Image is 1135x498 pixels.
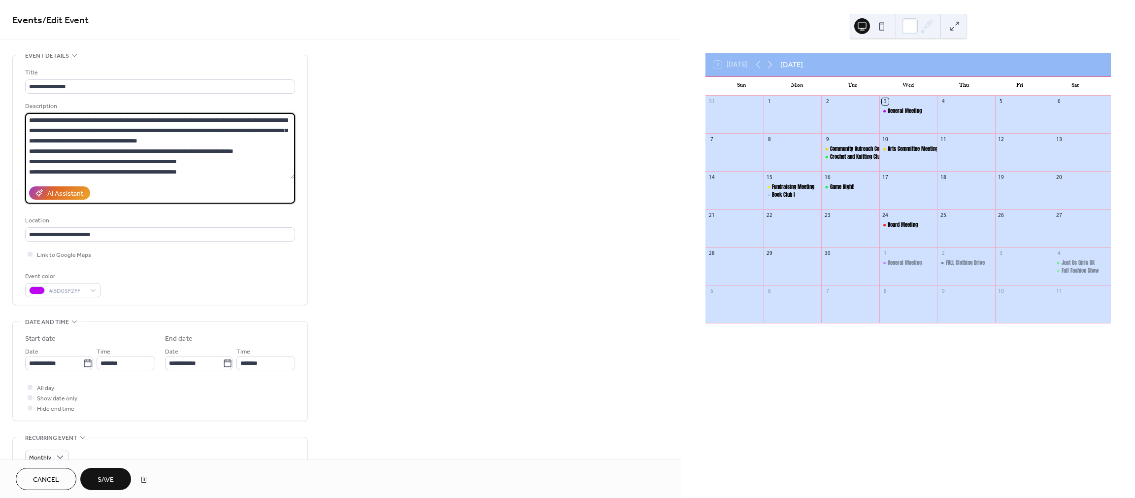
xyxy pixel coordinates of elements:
span: Date [25,347,38,357]
div: Description [25,101,293,111]
div: 2 [940,249,947,256]
div: 4 [940,98,947,105]
span: Recurring event [25,433,77,443]
div: AI Assistant [47,189,83,199]
div: Board Meeting [888,221,918,229]
span: Date [165,347,178,357]
div: Arts Committee Meeting [879,145,937,153]
div: Board Meeting [879,221,937,229]
div: 11 [1056,287,1063,294]
div: 30 [824,249,831,256]
div: 8 [882,287,889,294]
span: / Edit Event [42,11,89,30]
div: 28 [708,249,715,256]
div: Game Night! [821,183,879,191]
div: Event color [25,271,99,282]
span: Show date only [37,393,77,404]
div: Tue [825,77,880,96]
div: Title [25,68,293,78]
div: 13 [1056,136,1063,143]
div: Just Us Girls 5K [1062,259,1095,267]
div: General Meeting [879,259,937,267]
button: Save [80,468,131,490]
div: Thu [936,77,992,96]
div: 2 [824,98,831,105]
div: Crochet and Knitting Club [830,153,882,161]
div: 8 [766,136,773,143]
div: Fall Fashion Show [1053,267,1111,275]
div: 24 [882,212,889,218]
div: 1 [882,249,889,256]
span: Time [236,347,250,357]
div: 31 [708,98,715,105]
button: AI Assistant [29,186,90,200]
div: 27 [1056,212,1063,218]
div: Game Night! [830,183,854,191]
div: 6 [766,287,773,294]
div: 12 [998,136,1004,143]
span: Link to Google Maps [37,250,91,260]
div: 11 [940,136,947,143]
div: 25 [940,212,947,218]
div: General Meeting [888,107,922,115]
div: 22 [766,212,773,218]
div: 4 [1056,249,1063,256]
div: General Meeting [879,107,937,115]
div: 17 [882,174,889,181]
div: FALL Clothing Drive [946,259,985,267]
div: 20 [1056,174,1063,181]
div: 26 [998,212,1004,218]
div: FALL Clothing Drive [937,259,995,267]
div: Just Us Girls 5K [1053,259,1111,267]
div: 15 [766,174,773,181]
div: End date [165,334,193,344]
span: All day [37,383,54,393]
div: 3 [882,98,889,105]
a: Events [12,11,42,30]
div: 21 [708,212,715,218]
div: 9 [824,136,831,143]
div: 5 [708,287,715,294]
button: Cancel [16,468,76,490]
span: #BD05F2FF [49,286,85,296]
div: Fall Fashion Show [1062,267,1099,275]
div: Mon [769,77,825,96]
div: Book Club I [772,191,795,199]
div: 1 [766,98,773,105]
div: Arts Committee Meeting [888,145,938,153]
div: Fundraising Meeting [764,183,822,191]
div: 10 [882,136,889,143]
span: Event details [25,51,69,61]
div: Community Outreach Committee Meeting [821,145,879,153]
div: 7 [708,136,715,143]
div: 29 [766,249,773,256]
div: Crochet and Knitting Club [821,153,879,161]
div: Wed [880,77,936,96]
span: Time [97,347,110,357]
span: Monthly [29,452,51,463]
div: Sun [713,77,769,96]
div: 6 [1056,98,1063,105]
div: [DATE] [780,59,803,70]
span: Save [98,475,114,485]
span: Date and time [25,317,69,327]
div: Fri [992,77,1047,96]
div: 9 [940,287,947,294]
div: 3 [998,249,1004,256]
div: 5 [998,98,1004,105]
div: Fundraising Meeting [772,183,814,191]
div: 19 [998,174,1004,181]
div: General Meeting [888,259,922,267]
div: 18 [940,174,947,181]
div: Book Club I [764,191,822,199]
div: 10 [998,287,1004,294]
span: Hide end time [37,404,74,414]
div: 23 [824,212,831,218]
div: Sat [1047,77,1103,96]
div: Location [25,215,293,226]
span: Cancel [33,475,59,485]
div: 14 [708,174,715,181]
div: 16 [824,174,831,181]
div: Community Outreach Committee Meeting [830,145,915,153]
